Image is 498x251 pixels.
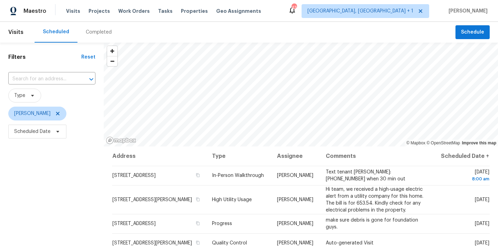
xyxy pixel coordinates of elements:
span: [DATE] [475,221,489,226]
div: 43 [292,4,296,11]
button: Copy Address [195,172,201,178]
button: Open [86,74,96,84]
span: [DATE] [475,197,489,202]
span: [STREET_ADDRESS] [112,173,156,178]
button: Copy Address [195,220,201,226]
span: Maestro [24,8,46,15]
canvas: Map [104,43,498,146]
span: [PERSON_NAME] [277,197,313,202]
input: Search for an address... [8,74,76,84]
span: [STREET_ADDRESS][PERSON_NAME] [112,241,192,245]
a: OpenStreetMap [426,141,460,145]
a: Improve this map [462,141,496,145]
span: [GEOGRAPHIC_DATA], [GEOGRAPHIC_DATA] + 1 [307,8,413,15]
th: Type [206,146,271,166]
span: Hi team, we received a high-usage electric alert from a utility company for this home. The bill i... [326,187,423,213]
span: Properties [181,8,208,15]
span: [DATE] [475,241,489,245]
span: [STREET_ADDRESS] [112,221,156,226]
h1: Filters [8,54,81,61]
th: Comments [320,146,434,166]
span: In-Person Walkthrough [212,173,264,178]
span: Auto-generated Visit [326,241,373,245]
button: Schedule [455,25,490,39]
div: Completed [86,29,112,36]
th: Scheduled Date ↑ [434,146,490,166]
span: [PERSON_NAME] [14,110,50,117]
span: Scheduled Date [14,128,50,135]
div: Reset [81,54,95,61]
div: 8:00 am [439,176,489,182]
button: Zoom out [107,56,117,66]
span: Visits [8,25,24,40]
button: Zoom in [107,46,117,56]
span: Geo Assignments [216,8,261,15]
span: Text tenant [PERSON_NAME]: [PHONE_NUMBER] when 30 min out [326,170,405,181]
span: [PERSON_NAME] [277,173,313,178]
span: Quality Control [212,241,247,245]
span: Work Orders [118,8,150,15]
span: [PERSON_NAME] [446,8,488,15]
span: [PERSON_NAME] [277,221,313,226]
th: Assignee [271,146,320,166]
span: make sure debris is gone for foundation guys. [326,218,418,230]
th: Address [112,146,206,166]
span: Progress [212,221,232,226]
span: Tasks [158,9,173,14]
span: [PERSON_NAME] [277,241,313,245]
button: Copy Address [195,240,201,246]
span: [STREET_ADDRESS][PERSON_NAME] [112,197,192,202]
a: Mapbox [406,141,425,145]
div: Scheduled [43,28,69,35]
span: High Utility Usage [212,197,252,202]
span: Type [14,92,25,99]
span: Projects [89,8,110,15]
span: Visits [66,8,80,15]
span: [DATE] [439,170,489,182]
button: Copy Address [195,196,201,203]
span: Schedule [461,28,484,37]
a: Mapbox homepage [106,136,136,144]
